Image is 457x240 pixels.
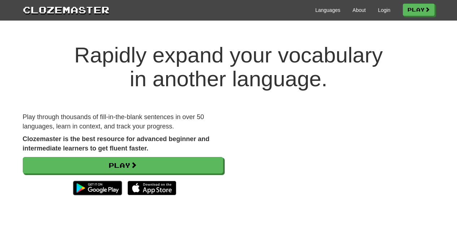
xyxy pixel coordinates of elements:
img: Download_on_the_App_Store_Badge_US-UK_135x40-25178aeef6eb6b83b96f5f2d004eda3bffbb37122de64afbaef7... [128,181,176,195]
a: About [353,6,366,14]
a: Languages [315,6,340,14]
strong: Clozemaster is the best resource for advanced beginner and intermediate learners to get fluent fa... [23,135,210,152]
a: Play [23,157,223,174]
a: Login [378,6,390,14]
img: Get it on Google Play [69,177,125,199]
a: Play [403,4,435,16]
a: Clozemaster [23,3,109,16]
p: Play through thousands of fill-in-the-blank sentences in over 50 languages, learn in context, and... [23,113,223,131]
